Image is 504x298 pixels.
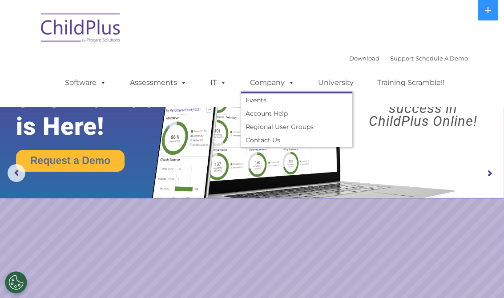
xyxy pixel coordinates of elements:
[348,63,498,128] rs-layer: Boost your productivity and streamline your success in ChildPlus Online!
[5,271,27,294] button: Cookies Settings
[56,74,115,92] a: Software
[241,107,352,120] a: Account Help
[16,57,177,140] rs-layer: The Future of ChildPlus is Here!
[202,74,235,92] a: IT
[16,150,125,172] a: Request a Demo
[309,74,363,92] a: University
[349,55,468,62] font: |
[390,55,414,62] a: Support
[349,55,379,62] a: Download
[241,133,352,147] a: Contact Us
[241,93,352,107] a: Events
[121,74,196,92] a: Assessments
[36,7,125,52] img: ChildPlus by Procare Solutions
[415,55,468,62] a: Schedule A Demo
[241,74,303,92] a: Company
[241,120,352,133] a: Regional User Groups
[368,74,453,92] a: Training Scramble!!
